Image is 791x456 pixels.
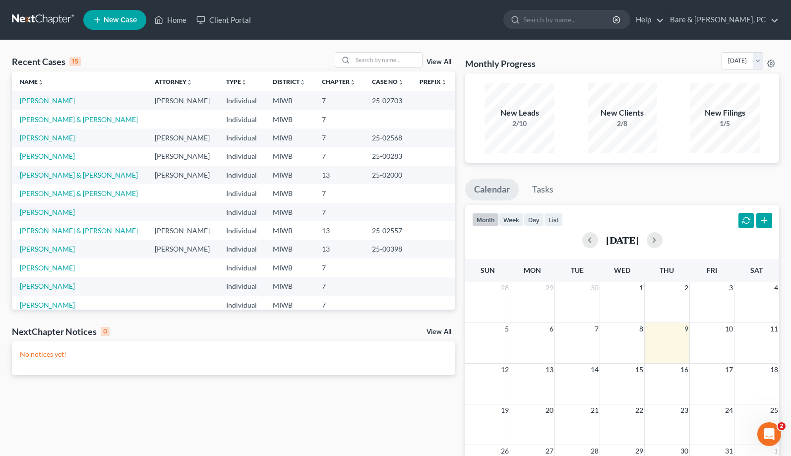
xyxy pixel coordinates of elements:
[499,213,524,226] button: week
[485,107,554,119] div: New Leads
[500,364,510,376] span: 12
[322,78,356,85] a: Chapterunfold_more
[273,78,305,85] a: Districtunfold_more
[757,422,781,446] iframe: Intercom live chat
[147,91,218,110] td: [PERSON_NAME]
[20,78,44,85] a: Nameunfold_more
[265,129,314,147] td: MIWB
[20,115,138,124] a: [PERSON_NAME] & [PERSON_NAME]
[441,79,447,85] i: unfold_more
[20,226,138,235] a: [PERSON_NAME] & [PERSON_NAME]
[504,323,510,335] span: 5
[265,240,314,259] td: MIWB
[265,147,314,166] td: MIWB
[524,213,544,226] button: day
[147,129,218,147] td: [PERSON_NAME]
[472,213,499,226] button: month
[20,282,75,290] a: [PERSON_NAME]
[218,296,265,314] td: Individual
[104,16,137,24] span: New Case
[778,422,786,430] span: 2
[20,189,138,197] a: [PERSON_NAME] & [PERSON_NAME]
[191,11,256,29] a: Client Portal
[660,266,674,274] span: Thu
[638,282,644,294] span: 1
[265,184,314,202] td: MIWB
[364,240,412,259] td: 25-00398
[218,91,265,110] td: Individual
[186,79,192,85] i: unfold_more
[265,166,314,184] td: MIWB
[241,79,247,85] i: unfold_more
[314,203,364,221] td: 7
[265,259,314,277] td: MIWB
[147,147,218,166] td: [PERSON_NAME]
[590,282,600,294] span: 30
[372,78,404,85] a: Case Nounfold_more
[426,59,451,65] a: View All
[634,404,644,416] span: 22
[314,221,364,240] td: 13
[773,282,779,294] span: 4
[769,323,779,335] span: 11
[20,96,75,105] a: [PERSON_NAME]
[147,221,218,240] td: [PERSON_NAME]
[218,259,265,277] td: Individual
[20,133,75,142] a: [PERSON_NAME]
[155,78,192,85] a: Attorneyunfold_more
[614,266,630,274] span: Wed
[634,364,644,376] span: 15
[314,129,364,147] td: 7
[314,91,364,110] td: 7
[218,240,265,259] td: Individual
[12,326,110,337] div: NextChapter Notices
[724,364,734,376] span: 17
[265,203,314,221] td: MIWB
[588,107,657,119] div: New Clients
[545,282,554,294] span: 29
[750,266,763,274] span: Sat
[485,119,554,129] div: 2/10
[679,404,689,416] span: 23
[218,221,265,240] td: Individual
[364,91,412,110] td: 25-02703
[364,166,412,184] td: 25-02000
[523,179,562,200] a: Tasks
[38,79,44,85] i: unfold_more
[353,53,422,67] input: Search by name...
[426,328,451,335] a: View All
[218,203,265,221] td: Individual
[665,11,779,29] a: Bare & [PERSON_NAME], PC
[631,11,664,29] a: Help
[606,235,639,245] h2: [DATE]
[544,213,563,226] button: list
[724,404,734,416] span: 24
[500,282,510,294] span: 28
[69,57,81,66] div: 15
[523,10,614,29] input: Search by name...
[265,110,314,129] td: MIWB
[679,364,689,376] span: 16
[218,184,265,202] td: Individual
[300,79,305,85] i: unfold_more
[265,91,314,110] td: MIWB
[218,147,265,166] td: Individual
[524,266,541,274] span: Mon
[314,184,364,202] td: 7
[20,171,138,179] a: [PERSON_NAME] & [PERSON_NAME]
[20,245,75,253] a: [PERSON_NAME]
[683,282,689,294] span: 2
[683,323,689,335] span: 9
[20,349,447,359] p: No notices yet!
[588,119,657,129] div: 2/8
[638,323,644,335] span: 8
[226,78,247,85] a: Typeunfold_more
[147,166,218,184] td: [PERSON_NAME]
[769,404,779,416] span: 25
[398,79,404,85] i: unfold_more
[590,364,600,376] span: 14
[20,152,75,160] a: [PERSON_NAME]
[594,323,600,335] span: 7
[218,129,265,147] td: Individual
[364,221,412,240] td: 25-02557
